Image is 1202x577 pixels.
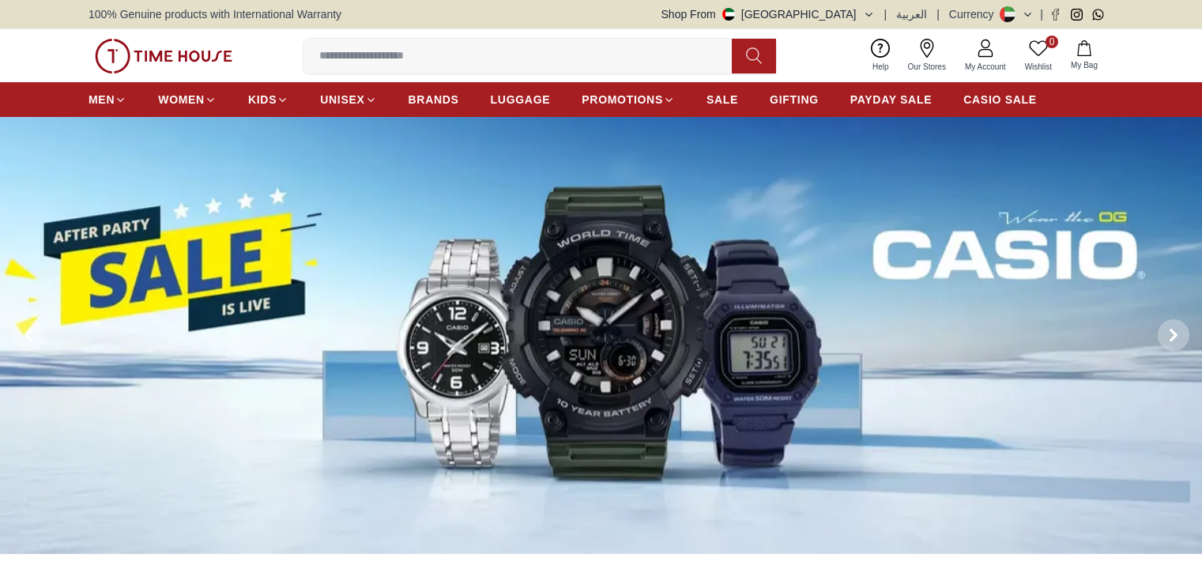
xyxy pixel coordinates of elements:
button: Shop From[GEOGRAPHIC_DATA] [661,6,875,22]
span: 0 [1046,36,1058,48]
span: SALE [707,92,738,107]
img: ... [95,39,232,74]
a: Whatsapp [1092,9,1104,21]
span: My Bag [1064,59,1104,71]
button: العربية [896,6,927,22]
a: SALE [707,85,738,114]
button: My Bag [1061,37,1107,74]
span: Our Stores [902,61,952,73]
a: 0Wishlist [1015,36,1061,76]
span: KIDS [248,92,277,107]
span: PROMOTIONS [582,92,663,107]
span: | [936,6,940,22]
a: BRANDS [409,85,459,114]
span: BRANDS [409,92,459,107]
span: PAYDAY SALE [850,92,932,107]
span: | [1040,6,1043,22]
a: UNISEX [320,85,376,114]
span: LUGGAGE [491,92,551,107]
a: CASIO SALE [963,85,1037,114]
div: Currency [949,6,1000,22]
a: GIFTING [770,85,819,114]
a: Our Stores [899,36,955,76]
a: Instagram [1071,9,1083,21]
span: Help [866,61,895,73]
span: Wishlist [1019,61,1058,73]
a: Help [863,36,899,76]
a: WOMEN [158,85,217,114]
span: CASIO SALE [963,92,1037,107]
a: LUGGAGE [491,85,551,114]
a: KIDS [248,85,288,114]
a: PROMOTIONS [582,85,675,114]
span: WOMEN [158,92,205,107]
a: Facebook [1049,9,1061,21]
img: United Arab Emirates [722,8,735,21]
span: MEN [89,92,115,107]
span: 100% Genuine products with International Warranty [89,6,341,22]
span: GIFTING [770,92,819,107]
a: PAYDAY SALE [850,85,932,114]
span: | [884,6,887,22]
a: MEN [89,85,126,114]
span: UNISEX [320,92,364,107]
span: My Account [959,61,1012,73]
